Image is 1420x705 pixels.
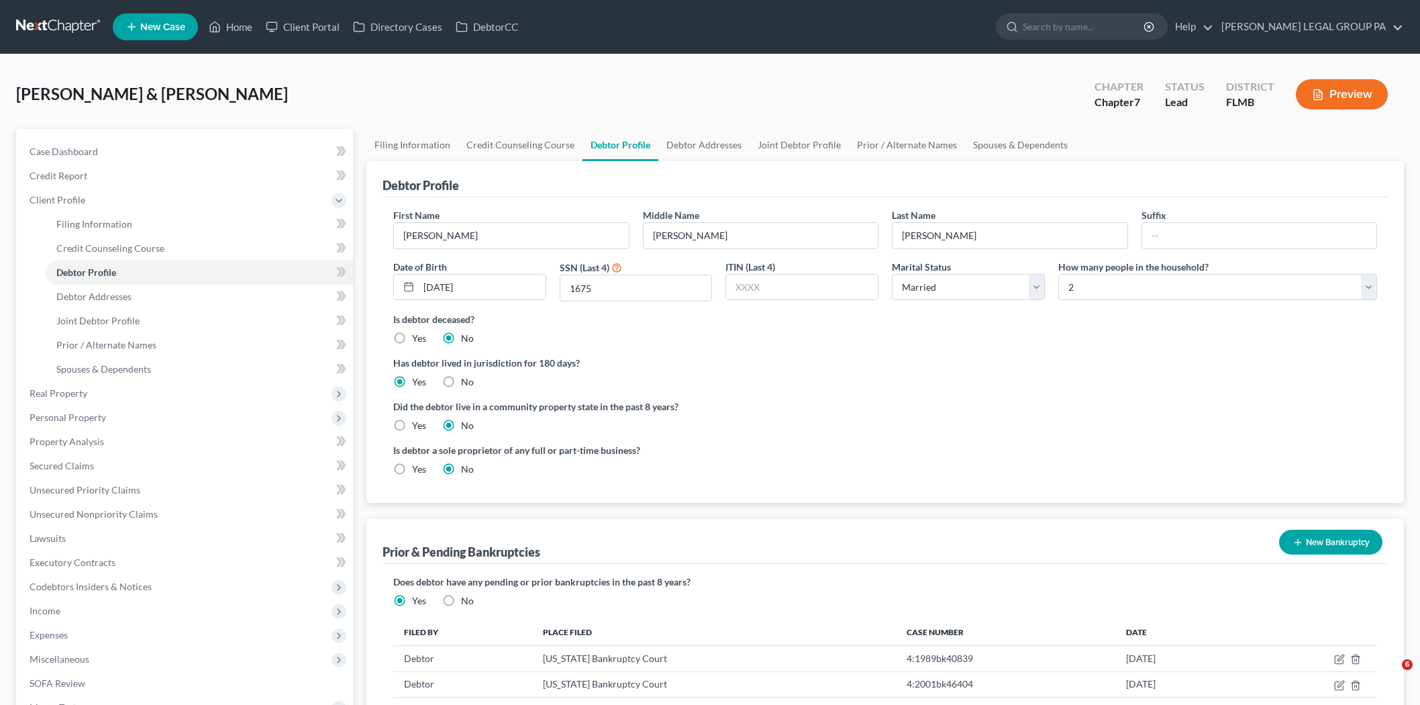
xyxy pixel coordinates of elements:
[896,646,1115,671] td: 4:1989bk40839
[140,22,185,32] span: New Case
[56,291,132,302] span: Debtor Addresses
[412,332,426,345] label: Yes
[896,671,1115,697] td: 4:2001bk46404
[30,581,152,592] span: Codebtors Insiders & Notices
[1115,671,1243,697] td: [DATE]
[46,357,353,381] a: Spouses & Dependents
[30,605,60,616] span: Income
[30,653,89,665] span: Miscellaneous
[461,419,474,432] label: No
[1115,646,1243,671] td: [DATE]
[393,618,532,645] th: Filed By
[461,463,474,476] label: No
[725,260,775,274] label: ITIN (Last 4)
[19,551,353,575] a: Executory Contracts
[1115,618,1243,645] th: Date
[56,315,140,326] span: Joint Debtor Profile
[19,502,353,526] a: Unsecured Nonpriority Claims
[56,242,164,254] span: Credit Counseling Course
[449,15,525,39] a: DebtorCC
[893,223,1127,248] input: --
[30,629,68,641] span: Expenses
[19,671,353,696] a: SOFA Review
[394,223,629,248] input: --
[366,129,458,161] a: Filing Information
[56,267,116,278] span: Debtor Profile
[1168,15,1213,39] a: Help
[30,557,115,568] span: Executory Contracts
[658,129,750,161] a: Debtor Addresses
[1165,95,1205,110] div: Lead
[30,677,85,689] span: SOFA Review
[19,164,353,188] a: Credit Report
[458,129,582,161] a: Credit Counseling Course
[892,208,935,222] label: Last Name
[412,463,426,476] label: Yes
[30,194,85,205] span: Client Profile
[56,339,156,350] span: Prior / Alternate Names
[1095,79,1144,95] div: Chapter
[30,412,106,423] span: Personal Property
[56,363,151,375] span: Spouses & Dependents
[16,84,288,103] span: [PERSON_NAME] & [PERSON_NAME]
[30,532,66,544] span: Lawsuits
[19,140,353,164] a: Case Dashboard
[46,309,353,333] a: Joint Debtor Profile
[393,208,440,222] label: First Name
[46,212,353,236] a: Filing Information
[1142,223,1377,248] input: --
[383,177,459,193] div: Debtor Profile
[412,419,426,432] label: Yes
[849,129,965,161] a: Prior / Alternate Names
[46,333,353,357] a: Prior / Alternate Names
[532,646,896,671] td: [US_STATE] Bankruptcy Court
[19,478,353,502] a: Unsecured Priority Claims
[1226,79,1274,95] div: District
[19,430,353,454] a: Property Analysis
[393,646,532,671] td: Debtor
[1095,95,1144,110] div: Chapter
[643,208,699,222] label: Middle Name
[461,332,474,345] label: No
[726,275,878,300] input: XXXX
[896,618,1115,645] th: Case Number
[1058,260,1209,274] label: How many people in the household?
[560,261,609,275] label: SSN (Last 4)
[644,223,878,248] input: M.I
[412,594,426,608] label: Yes
[30,508,158,520] span: Unsecured Nonpriority Claims
[532,618,896,645] th: Place Filed
[46,261,353,285] a: Debtor Profile
[259,15,346,39] a: Client Portal
[1279,530,1382,555] button: New Bankruptcy
[19,454,353,478] a: Secured Claims
[1226,95,1274,110] div: FLMB
[1402,659,1413,670] span: 6
[19,526,353,551] a: Lawsuits
[30,387,87,399] span: Real Property
[532,671,896,697] td: [US_STATE] Bankruptcy Court
[412,375,426,389] label: Yes
[1215,15,1403,39] a: [PERSON_NAME] LEGAL GROUP PA
[393,312,1377,326] label: Is debtor deceased?
[393,443,878,457] label: Is debtor a sole proprietor of any full or part-time business?
[56,218,132,230] span: Filing Information
[346,15,449,39] a: Directory Cases
[393,671,532,697] td: Debtor
[383,544,540,560] div: Prior & Pending Bankruptcies
[46,236,353,261] a: Credit Counseling Course
[30,170,87,181] span: Credit Report
[393,260,447,274] label: Date of Birth
[30,460,94,471] span: Secured Claims
[1165,79,1205,95] div: Status
[202,15,259,39] a: Home
[393,399,1377,414] label: Did the debtor live in a community property state in the past 8 years?
[461,594,474,608] label: No
[1142,208,1166,222] label: Suffix
[582,129,658,161] a: Debtor Profile
[393,575,1377,589] label: Does debtor have any pending or prior bankruptcies in the past 8 years?
[30,484,140,496] span: Unsecured Priority Claims
[750,129,849,161] a: Joint Debtor Profile
[30,436,104,447] span: Property Analysis
[1296,79,1388,109] button: Preview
